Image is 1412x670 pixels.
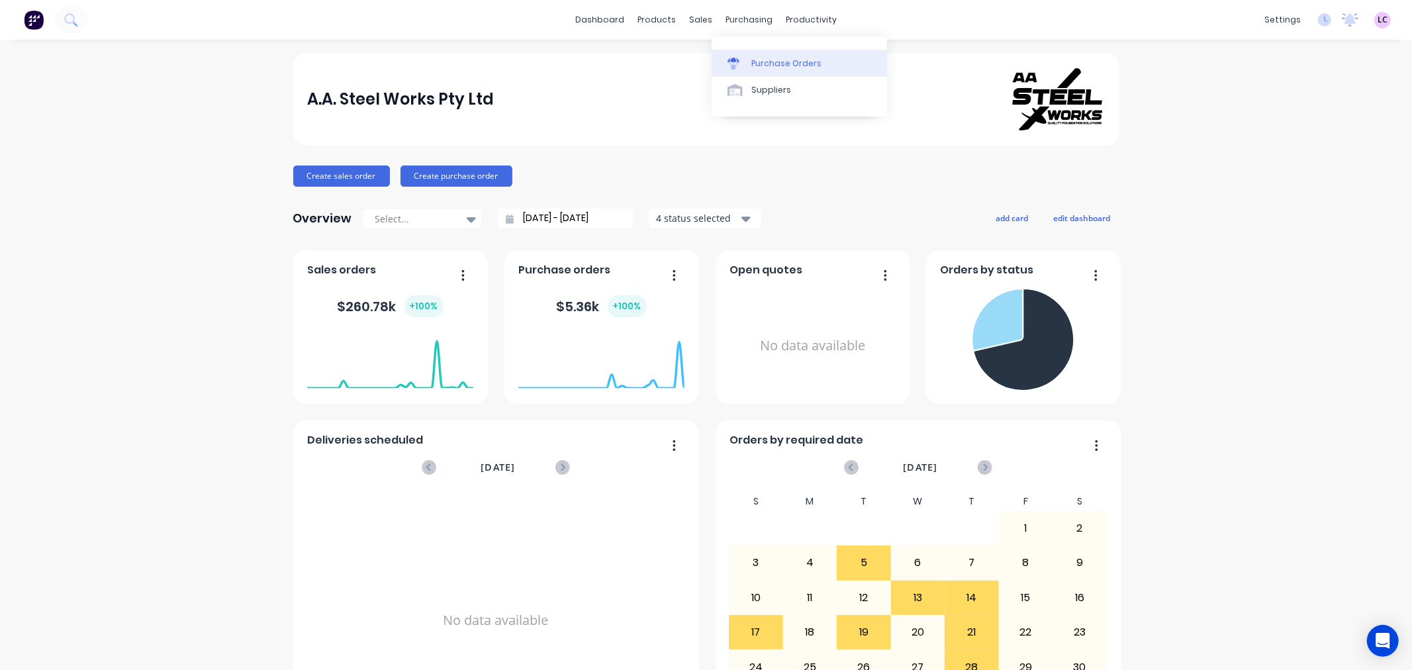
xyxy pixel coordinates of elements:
div: 22 [1000,616,1053,649]
div: 20 [892,616,945,649]
span: [DATE] [903,460,937,475]
div: 13 [892,581,945,614]
div: 12 [837,581,890,614]
div: 16 [1053,581,1106,614]
div: Suppliers [751,84,791,96]
div: $ 5.36k [557,295,647,317]
div: 11 [784,581,837,614]
button: add card [988,209,1037,226]
div: Overview [293,205,352,232]
button: Create purchase order [400,166,512,187]
div: 5 [837,546,890,579]
div: 9 [1053,546,1106,579]
div: 19 [837,616,890,649]
div: 6 [892,546,945,579]
a: dashboard [569,10,631,30]
button: 4 status selected [649,209,761,228]
span: LC [1378,14,1388,26]
span: [DATE] [481,460,515,475]
span: Open quotes [730,262,802,278]
div: 1 [1000,512,1053,545]
div: S [1053,492,1107,511]
span: Orders by status [940,262,1033,278]
div: S [729,492,783,511]
img: Factory [24,10,44,30]
a: Suppliers [712,77,887,103]
button: edit dashboard [1045,209,1119,226]
div: W [891,492,945,511]
span: Purchase orders [518,262,610,278]
div: Purchase Orders [751,58,822,70]
div: A.A. Steel Works Pty Ltd [307,86,494,113]
a: Purchase Orders [712,50,887,76]
div: 3 [730,546,782,579]
div: 15 [1000,581,1053,614]
button: Create sales order [293,166,390,187]
div: $ 260.78k [338,295,444,317]
div: purchasing [719,10,779,30]
div: 7 [945,546,998,579]
span: Orders by required date [730,432,863,448]
div: settings [1258,10,1307,30]
div: 23 [1053,616,1106,649]
div: + 100 % [404,295,444,317]
div: Open Intercom Messenger [1367,625,1399,657]
span: Sales orders [307,262,376,278]
div: F [999,492,1053,511]
div: 2 [1053,512,1106,545]
div: T [945,492,999,511]
div: sales [682,10,719,30]
div: 4 [784,546,837,579]
div: 18 [784,616,837,649]
div: 8 [1000,546,1053,579]
div: 10 [730,581,782,614]
div: products [631,10,682,30]
img: A.A. Steel Works Pty Ltd [1012,68,1105,131]
div: M [783,492,837,511]
div: + 100 % [608,295,647,317]
div: 21 [945,616,998,649]
div: 17 [730,616,782,649]
div: 14 [945,581,998,614]
div: No data available [730,283,896,408]
div: productivity [779,10,843,30]
div: 4 status selected [656,211,739,225]
div: T [837,492,891,511]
